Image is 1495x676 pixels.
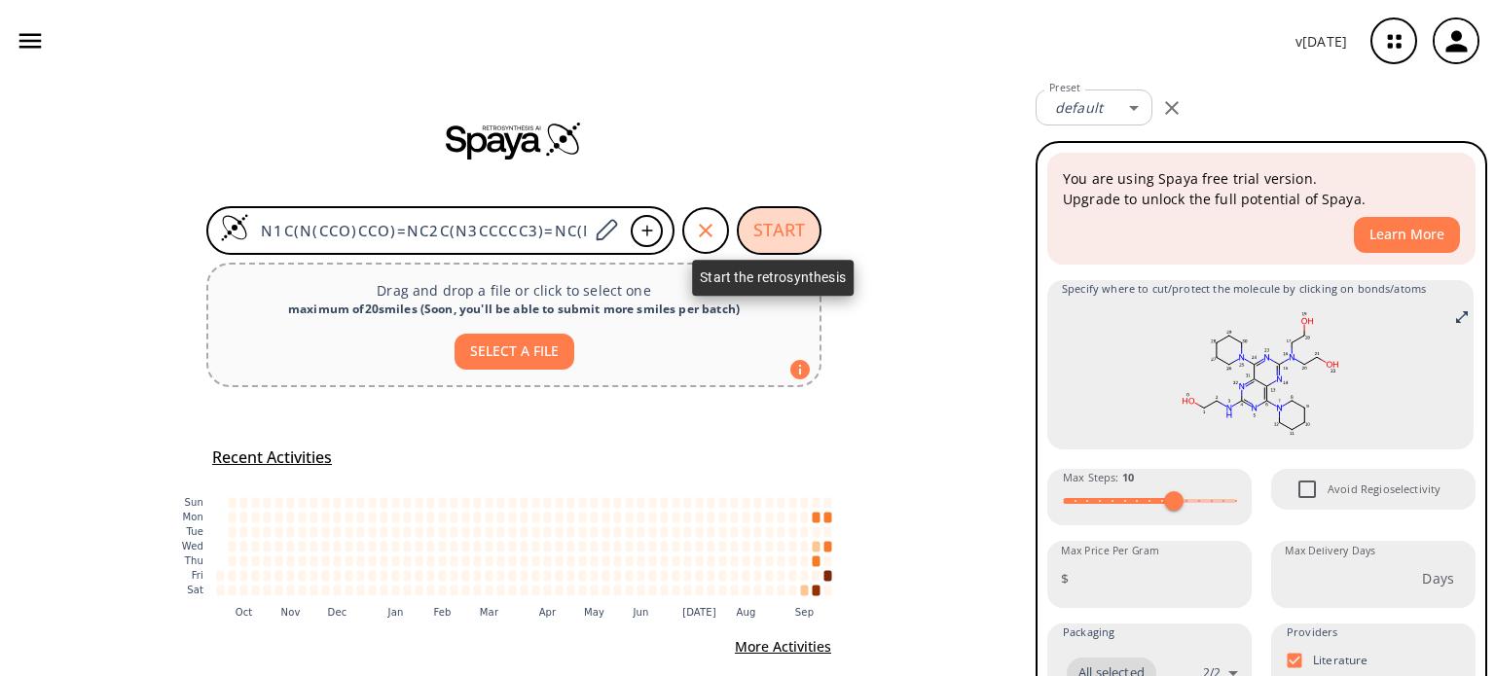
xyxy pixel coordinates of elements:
[455,334,574,370] button: SELECT A FILE
[249,221,588,240] input: Enter SMILES
[682,607,716,618] text: [DATE]
[1328,480,1440,498] span: Avoid Regioselectivity
[182,541,203,551] text: Wed
[480,607,499,618] text: Mar
[1063,168,1460,209] p: You are using Spaya free trial version. Upgrade to unlock the full potential of Spaya.
[1313,652,1368,668] p: Literature
[236,607,815,618] g: x-axis tick label
[204,442,340,474] button: Recent Activities
[727,629,839,665] button: More Activities
[185,497,203,508] text: Sun
[212,447,332,468] h5: Recent Activities
[692,260,854,296] div: Start the retrosynthesis
[1422,568,1454,588] p: Days
[192,570,203,581] text: Fri
[1454,309,1470,325] svg: Full screen
[584,607,604,618] text: May
[328,607,347,618] text: Dec
[446,121,582,160] img: Spaya logo
[182,497,203,595] g: y-axis tick label
[1295,31,1347,52] p: v [DATE]
[737,206,821,255] button: START
[1354,217,1460,253] button: Learn More
[224,280,804,301] p: Drag and drop a file or click to select one
[1287,469,1328,510] span: Avoid Regioselectivity
[1049,81,1080,95] label: Preset
[281,607,301,618] text: Nov
[1122,470,1134,484] strong: 10
[387,607,404,618] text: Jan
[632,607,648,618] text: Jun
[182,512,203,522] text: Mon
[1061,544,1159,558] label: Max Price Per Gram
[187,585,203,595] text: Sat
[795,607,814,618] text: Sep
[1063,623,1114,641] span: Packaging
[1055,98,1103,117] em: default
[217,497,832,595] g: cell
[224,301,804,318] div: maximum of 20 smiles ( Soon, you'll be able to submit more smiles per batch )
[1062,305,1459,442] svg: N1C(N(CCO)CCO)=NC2C(N3CCCCC3)=NC(NCCO)=NC=2C=1N1CCCCC1
[1063,469,1134,486] span: Max Steps :
[1062,280,1459,298] span: Specify where to cut/protect the molecule by clicking on bonds/atoms
[1287,623,1337,641] span: Providers
[737,607,756,618] text: Aug
[185,526,203,537] text: Tue
[1061,568,1069,588] p: $
[220,213,249,242] img: Logo Spaya
[1285,544,1375,558] label: Max Delivery Days
[236,607,253,618] text: Oct
[539,607,557,618] text: Apr
[184,555,203,566] text: Thu
[433,607,451,618] text: Feb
